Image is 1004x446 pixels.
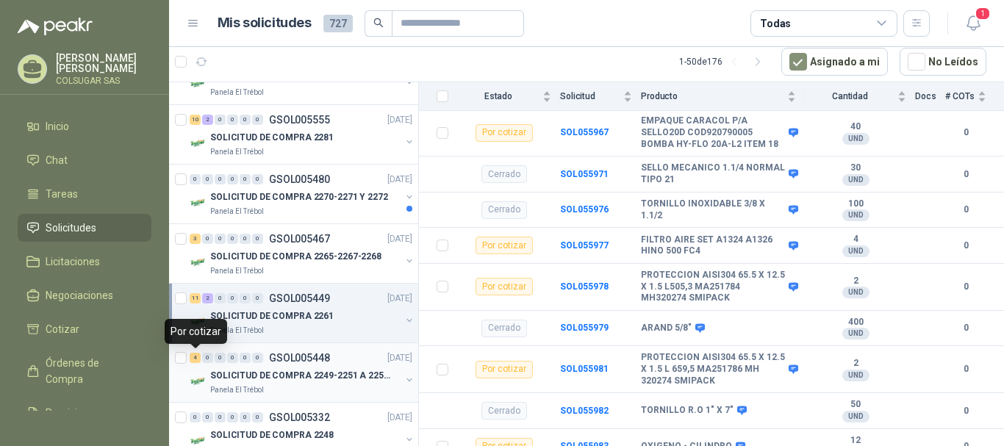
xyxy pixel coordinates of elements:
th: Estado [457,82,560,111]
img: Company Logo [190,313,207,331]
div: 0 [215,174,226,184]
a: SOL055977 [560,240,609,251]
a: Chat [18,146,151,174]
b: 4 [805,234,906,245]
a: 0 0 0 0 0 0 GSOL005480[DATE] Company LogoSOLICITUD DE COMPRA 2270-2271 Y 2272Panela El Trébol [190,170,415,217]
b: SOL055979 [560,323,609,333]
p: Panela El Trébol [210,146,264,158]
b: 100 [805,198,906,210]
div: 0 [202,234,213,244]
th: Solicitud [560,82,641,111]
th: # COTs [945,82,1004,111]
span: 727 [323,15,353,32]
a: Remisiones [18,399,151,427]
div: 0 [252,174,263,184]
a: SOL055967 [560,127,609,137]
div: UND [842,133,869,145]
p: Panela El Trébol [210,206,264,217]
span: Solicitud [560,91,620,101]
b: 40 [805,121,906,133]
b: EMPAQUE CARACOL P/A SELLO20D COD920790005 BOMBA HY-FLO 20A-L2 ITEM 18 [641,115,785,150]
a: Inicio [18,112,151,140]
b: 2 [805,276,906,287]
span: Órdenes de Compra [46,355,137,387]
span: Remisiones [46,405,100,421]
button: 1 [960,10,986,37]
button: No Leídos [900,48,986,76]
div: 0 [227,412,238,422]
div: 0 [215,412,226,422]
p: COLSUGAR SAS [56,76,151,85]
a: 10 2 0 0 0 0 GSOL005555[DATE] Company LogoSOLICITUD DE COMPRA 2281Panela El Trébol [190,111,415,158]
th: Cantidad [805,82,915,111]
p: SOLICITUD DE COMPRA 2281 [210,131,334,145]
b: FILTRO AIRE SET A1324 A1326 HINO 500 FC4 [641,234,785,257]
div: 0 [227,234,238,244]
b: SOL055978 [560,281,609,292]
div: UND [842,209,869,221]
b: 0 [945,280,986,294]
p: [DATE] [387,292,412,306]
div: Por cotizar [476,361,533,378]
div: 0 [252,115,263,125]
span: Licitaciones [46,253,100,270]
div: 0 [240,234,251,244]
th: Producto [641,82,805,111]
b: 50 [805,399,906,411]
div: UND [842,245,869,257]
p: Panela El Trébol [210,325,264,337]
div: 0 [240,174,251,184]
h1: Mis solicitudes [218,12,312,34]
p: Panela El Trébol [210,265,264,277]
p: [DATE] [387,173,412,187]
div: Todas [760,15,791,32]
b: 0 [945,168,986,181]
div: 0 [202,353,213,363]
b: 0 [945,362,986,376]
b: 0 [945,404,986,418]
div: 0 [252,234,263,244]
p: [PERSON_NAME] [PERSON_NAME] [56,53,151,73]
img: Company Logo [190,253,207,271]
div: 0 [215,234,226,244]
th: Docs [915,82,945,111]
p: GSOL005467 [269,234,330,244]
b: 30 [805,162,906,174]
div: 0 [190,412,201,422]
span: Solicitudes [46,220,96,236]
a: 4 0 0 0 0 0 GSOL005448[DATE] Company LogoSOLICITUD DE COMPRA 2249-2251 A 2256-2258 Y 2262Panela E... [190,349,415,396]
b: SOL055982 [560,406,609,416]
div: 0 [227,353,238,363]
a: 3 0 0 0 0 0 GSOL005467[DATE] Company LogoSOLICITUD DE COMPRA 2265-2267-2268Panela El Trébol [190,230,415,277]
p: SOLICITUD DE COMPRA 2248 [210,428,334,442]
div: Por cotizar [476,278,533,295]
span: # COTs [945,91,975,101]
a: Licitaciones [18,248,151,276]
button: Asignado a mi [781,48,888,76]
p: SOLICITUD DE COMPRA 2270-2271 Y 2272 [210,190,388,204]
span: Cotizar [46,321,79,337]
div: UND [842,370,869,381]
span: Estado [457,91,539,101]
a: Solicitudes [18,214,151,242]
div: 1 - 50 de 176 [679,50,770,73]
p: SOLICITUD DE COMPRA 2261 [210,309,334,323]
a: Órdenes de Compra [18,349,151,393]
span: 1 [975,7,991,21]
div: 0 [252,293,263,303]
a: SOL055976 [560,204,609,215]
div: 0 [252,412,263,422]
b: 2 [805,358,906,370]
div: 0 [227,293,238,303]
a: Cotizar [18,315,151,343]
p: Panela El Trébol [210,87,264,98]
p: SOLICITUD DE COMPRA 2249-2251 A 2256-2258 Y 2262 [210,369,393,383]
a: Tareas [18,180,151,208]
b: PROTECCION AISI304 65.5 X 12.5 X 1.5 L 659,5 MA251786 MH 320274 SMIPACK [641,352,785,386]
p: SOLICITUD DE COMPRA 2265-2267-2268 [210,250,381,264]
p: [DATE] [387,411,412,425]
div: 2 [202,115,213,125]
b: TORNILLO INOXIDABLE 3/8 X 1.1/2 [641,198,785,221]
p: GSOL005449 [269,293,330,303]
